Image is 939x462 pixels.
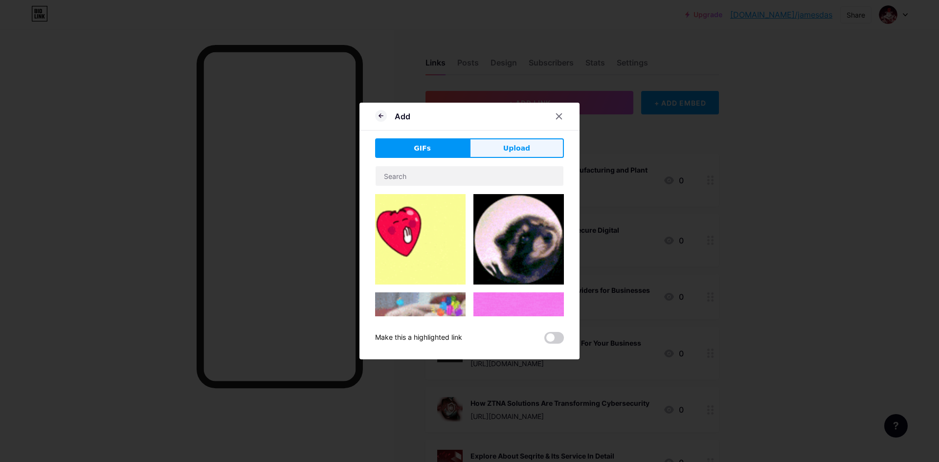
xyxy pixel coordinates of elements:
div: Make this a highlighted link [375,332,462,344]
button: GIFs [375,138,469,158]
div: Add [395,110,410,122]
img: Gihpy [473,194,564,285]
img: Gihpy [375,292,466,411]
img: Gihpy [375,194,466,285]
button: Upload [469,138,564,158]
span: Upload [503,143,530,154]
img: Gihpy [473,292,564,381]
span: GIFs [414,143,431,154]
input: Search [376,166,563,186]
